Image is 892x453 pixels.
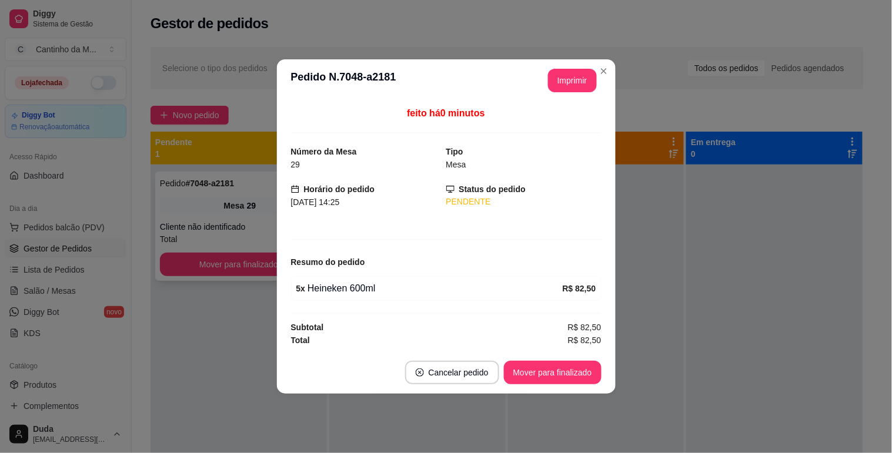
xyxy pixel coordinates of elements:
button: Imprimir [548,69,597,92]
span: R$ 82,50 [568,321,602,334]
span: feito há 0 minutos [407,108,485,118]
strong: 5 x [296,284,306,293]
h3: Pedido N. 7048-a2181 [291,69,396,92]
strong: Status do pedido [459,184,526,194]
button: close-circleCancelar pedido [405,361,499,384]
span: desktop [446,185,455,193]
strong: Subtotal [291,323,324,332]
button: Mover para finalizado [504,361,602,384]
div: Heineken 600ml [296,281,563,296]
span: 29 [291,160,300,169]
strong: Resumo do pedido [291,257,365,267]
strong: Tipo [446,147,463,156]
span: Mesa [446,160,466,169]
div: PENDENTE [446,196,602,208]
strong: Número da Mesa [291,147,357,156]
strong: Horário do pedido [304,184,375,194]
strong: R$ 82,50 [563,284,596,293]
span: calendar [291,185,299,193]
span: R$ 82,50 [568,334,602,347]
button: Close [594,62,613,80]
strong: Total [291,335,310,345]
span: [DATE] 14:25 [291,197,340,207]
span: close-circle [416,368,424,377]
